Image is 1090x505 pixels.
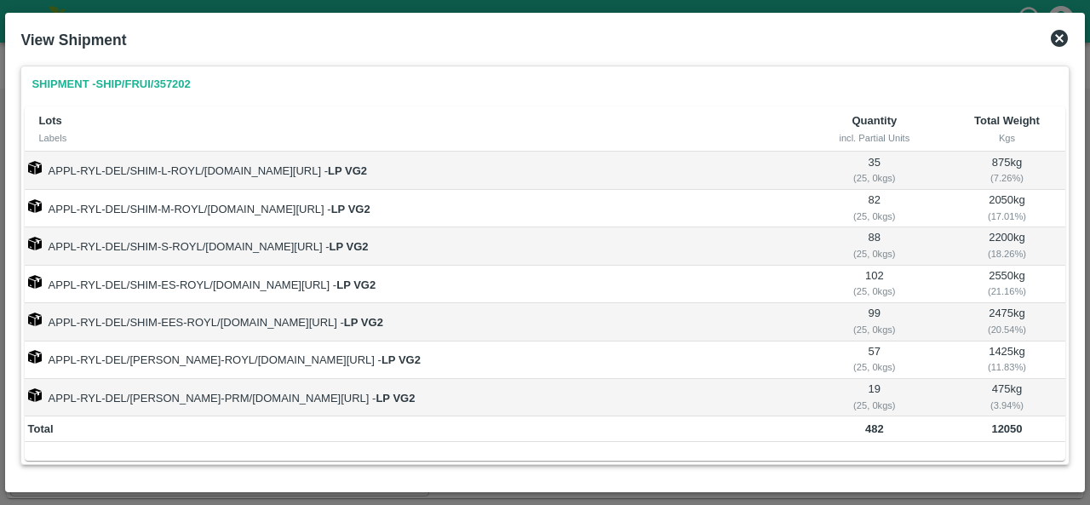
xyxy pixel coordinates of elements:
[28,161,42,175] img: box
[952,398,1063,413] div: ( 3.94 %)
[813,130,935,146] div: incl. Partial Units
[949,379,1064,416] td: 475 kg
[328,164,367,177] strong: LP VG2
[28,313,42,326] img: box
[803,246,947,261] div: ( 25, 0 kgs)
[20,32,126,49] b: View Shipment
[336,278,376,291] strong: LP VG2
[803,209,947,224] div: ( 25, 0 kgs)
[25,190,800,227] td: APPL-RYL-DEL/SHIM-M-ROYL/[DOMAIN_NAME][URL] -
[803,284,947,299] div: ( 25, 0 kgs)
[25,70,197,100] a: Shipment -SHIP/FRUI/357202
[38,130,786,146] div: Labels
[28,275,42,289] img: box
[381,353,421,366] strong: LP VG2
[800,341,949,379] td: 57
[974,114,1040,127] b: Total Weight
[25,227,800,265] td: APPL-RYL-DEL/SHIM-S-ROYL/[DOMAIN_NAME][URL] -
[25,303,800,341] td: APPL-RYL-DEL/SHIM-EES-ROYL/[DOMAIN_NAME][URL] -
[962,130,1051,146] div: Kgs
[800,190,949,227] td: 82
[28,422,54,435] b: Total
[949,341,1064,379] td: 1425 kg
[949,303,1064,341] td: 2475 kg
[800,152,949,189] td: 35
[949,152,1064,189] td: 875 kg
[952,284,1063,299] div: ( 21.16 %)
[25,266,800,303] td: APPL-RYL-DEL/SHIM-ES-ROYL/[DOMAIN_NAME][URL] -
[803,322,947,337] div: ( 25, 0 kgs)
[852,114,897,127] b: Quantity
[952,246,1063,261] div: ( 18.26 %)
[949,227,1064,265] td: 2200 kg
[330,240,369,253] strong: LP VG2
[991,422,1022,435] b: 12050
[952,359,1063,375] div: ( 11.83 %)
[803,170,947,186] div: ( 25, 0 kgs)
[803,359,947,375] div: ( 25, 0 kgs)
[376,392,415,405] strong: LP VG2
[949,266,1064,303] td: 2550 kg
[25,152,800,189] td: APPL-RYL-DEL/SHIM-L-ROYL/[DOMAIN_NAME][URL] -
[803,398,947,413] div: ( 25, 0 kgs)
[331,203,370,215] strong: LP VG2
[28,388,42,402] img: box
[949,190,1064,227] td: 2050 kg
[28,199,42,213] img: box
[800,379,949,416] td: 19
[28,350,42,364] img: box
[344,316,383,329] strong: LP VG2
[952,209,1063,224] div: ( 17.01 %)
[952,170,1063,186] div: ( 7.26 %)
[25,341,800,379] td: APPL-RYL-DEL/[PERSON_NAME]-ROYL/[DOMAIN_NAME][URL] -
[800,303,949,341] td: 99
[952,322,1063,337] div: ( 20.54 %)
[38,114,61,127] b: Lots
[800,227,949,265] td: 88
[800,266,949,303] td: 102
[28,237,42,250] img: box
[865,422,884,435] b: 482
[25,379,800,416] td: APPL-RYL-DEL/[PERSON_NAME]-PRM/[DOMAIN_NAME][URL] -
